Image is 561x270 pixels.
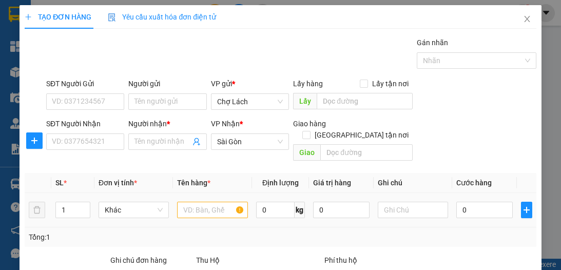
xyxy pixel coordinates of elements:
[293,80,323,88] span: Lấy hàng
[293,120,326,128] span: Giao hàng
[177,202,247,218] input: VD: Bàn, Ghế
[293,93,317,109] span: Lấy
[177,179,210,187] span: Tên hàng
[29,202,45,218] button: delete
[99,179,137,187] span: Đơn vị tính
[417,38,448,47] label: Gán nhãn
[217,134,283,149] span: Sài Gòn
[456,179,492,187] span: Cước hàng
[25,13,32,21] span: plus
[46,118,124,129] div: SĐT Người Nhận
[128,118,206,129] div: Người nhận
[25,13,91,21] span: TẠO ĐƠN HÀNG
[313,202,370,218] input: 0
[293,144,320,161] span: Giao
[29,232,218,243] div: Tổng: 1
[26,132,43,149] button: plus
[513,5,541,34] button: Close
[374,173,452,193] th: Ghi chú
[196,256,220,264] span: Thu Hộ
[295,202,305,218] span: kg
[317,93,413,109] input: Dọc đường
[108,13,216,21] span: Yêu cầu xuất hóa đơn điện tử
[211,120,240,128] span: VP Nhận
[108,13,116,22] img: icon
[110,256,167,264] label: Ghi chú đơn hàng
[211,78,289,89] div: VP gửi
[378,202,448,218] input: Ghi Chú
[192,138,201,146] span: user-add
[521,202,532,218] button: plus
[262,179,299,187] span: Định lượng
[523,15,531,23] span: close
[46,78,124,89] div: SĐT Người Gửi
[521,206,532,214] span: plus
[55,179,64,187] span: SL
[217,94,283,109] span: Chợ Lách
[27,137,42,145] span: plus
[128,78,206,89] div: Người gửi
[320,144,413,161] input: Dọc đường
[313,179,351,187] span: Giá trị hàng
[368,78,413,89] span: Lấy tận nơi
[311,129,413,141] span: [GEOGRAPHIC_DATA] tận nơi
[105,202,163,218] span: Khác
[324,255,451,270] div: Phí thu hộ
